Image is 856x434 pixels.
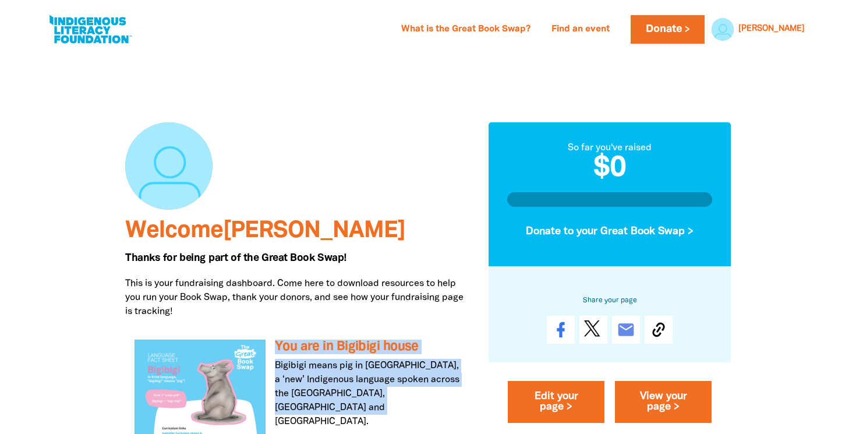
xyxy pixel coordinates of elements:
[507,294,712,306] h6: Share your page
[612,316,640,344] a: email
[507,155,712,183] h2: $0
[615,381,712,423] a: View your page >
[645,316,673,344] button: Copy Link
[275,340,462,354] h3: You are in Bigibigi house
[125,277,471,319] p: This is your fundraising dashboard. Come here to download resources to help you run your Book Swa...
[544,20,617,39] a: Find an event
[394,20,537,39] a: What is the Great Book Swap?
[617,320,635,339] i: email
[631,15,704,44] a: Donate
[508,381,604,423] a: Edit your page >
[738,25,805,33] a: [PERSON_NAME]
[579,316,607,344] a: Post
[507,216,712,247] button: Donate to your Great Book Swap >
[547,316,575,344] a: Share
[507,141,712,155] div: So far you've raised
[125,220,405,242] span: Welcome [PERSON_NAME]
[125,253,346,263] span: Thanks for being part of the Great Book Swap!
